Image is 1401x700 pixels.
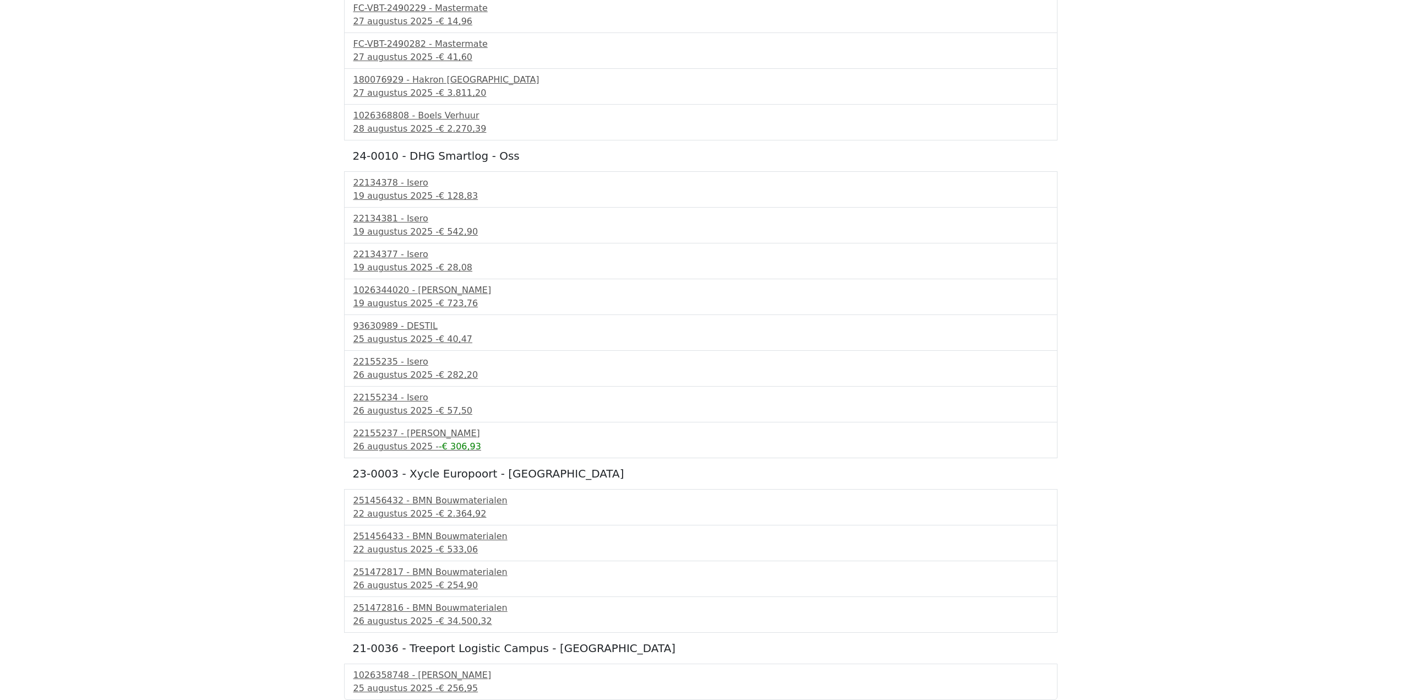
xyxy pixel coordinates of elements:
div: 1026368808 - Boels Verhuur [353,109,1048,122]
div: 26 augustus 2025 - [353,440,1048,453]
div: 22155237 - [PERSON_NAME] [353,427,1048,440]
div: 27 augustus 2025 - [353,86,1048,100]
h5: 24-0010 - DHG Smartlog - Oss [353,149,1049,162]
h5: 23-0003 - Xycle Europoort - [GEOGRAPHIC_DATA] [353,467,1049,480]
span: € 254,90 [439,580,478,590]
div: 22134377 - Isero [353,248,1048,261]
span: € 256,95 [439,683,478,693]
div: 27 augustus 2025 - [353,15,1048,28]
div: 180076929 - Hakron [GEOGRAPHIC_DATA] [353,73,1048,86]
a: 22134377 - Isero19 augustus 2025 -€ 28,08 [353,248,1048,274]
div: FC-VBT-2490282 - Mastermate [353,37,1048,51]
span: € 128,83 [439,191,478,201]
span: € 41,60 [439,52,472,62]
span: € 3.811,20 [439,88,487,98]
a: FC-VBT-2490282 - Mastermate27 augustus 2025 -€ 41,60 [353,37,1048,64]
a: 22155237 - [PERSON_NAME]26 augustus 2025 --€ 306,93 [353,427,1048,453]
a: 251472817 - BMN Bouwmaterialen26 augustus 2025 -€ 254,90 [353,566,1048,592]
span: € 2.270,39 [439,123,487,134]
div: 93630989 - DESTIL [353,319,1048,333]
a: FC-VBT-2490229 - Mastermate27 augustus 2025 -€ 14,96 [353,2,1048,28]
div: 19 augustus 2025 - [353,297,1048,310]
div: 251472817 - BMN Bouwmaterialen [353,566,1048,579]
span: € 14,96 [439,16,472,26]
a: 22155234 - Isero26 augustus 2025 -€ 57,50 [353,391,1048,417]
div: 22134378 - Isero [353,176,1048,189]
a: 180076929 - Hakron [GEOGRAPHIC_DATA]27 augustus 2025 -€ 3.811,20 [353,73,1048,100]
div: 19 augustus 2025 - [353,225,1048,238]
span: € 542,90 [439,226,478,237]
div: 22155235 - Isero [353,355,1048,368]
div: 22155234 - Isero [353,391,1048,404]
div: 19 augustus 2025 - [353,261,1048,274]
div: 28 augustus 2025 - [353,122,1048,135]
span: € 533,06 [439,544,478,555]
div: 1026358748 - [PERSON_NAME] [353,669,1048,682]
h5: 21-0036 - Treeport Logistic Campus - [GEOGRAPHIC_DATA] [353,642,1049,655]
div: 25 augustus 2025 - [353,682,1048,695]
span: € 57,50 [439,405,472,416]
span: € 723,76 [439,298,478,308]
div: 22 augustus 2025 - [353,507,1048,520]
a: 251456433 - BMN Bouwmaterialen22 augustus 2025 -€ 533,06 [353,530,1048,556]
div: 22 augustus 2025 - [353,543,1048,556]
span: € 40,47 [439,334,472,344]
div: 1026344020 - [PERSON_NAME] [353,284,1048,297]
div: 19 augustus 2025 - [353,189,1048,203]
a: 251472816 - BMN Bouwmaterialen26 augustus 2025 -€ 34.500,32 [353,601,1048,628]
span: € 2.364,92 [439,508,487,519]
a: 22134378 - Isero19 augustus 2025 -€ 128,83 [353,176,1048,203]
a: 93630989 - DESTIL25 augustus 2025 -€ 40,47 [353,319,1048,346]
div: 251456432 - BMN Bouwmaterialen [353,494,1048,507]
div: 26 augustus 2025 - [353,368,1048,382]
div: 251472816 - BMN Bouwmaterialen [353,601,1048,615]
div: 26 augustus 2025 - [353,579,1048,592]
span: -€ 306,93 [439,441,481,452]
a: 251456432 - BMN Bouwmaterialen22 augustus 2025 -€ 2.364,92 [353,494,1048,520]
div: 27 augustus 2025 - [353,51,1048,64]
div: 25 augustus 2025 - [353,333,1048,346]
div: FC-VBT-2490229 - Mastermate [353,2,1048,15]
div: 26 augustus 2025 - [353,615,1048,628]
a: 1026368808 - Boels Verhuur28 augustus 2025 -€ 2.270,39 [353,109,1048,135]
div: 22134381 - Isero [353,212,1048,225]
a: 1026344020 - [PERSON_NAME]19 augustus 2025 -€ 723,76 [353,284,1048,310]
div: 251456433 - BMN Bouwmaterialen [353,530,1048,543]
span: € 282,20 [439,370,478,380]
a: 22155235 - Isero26 augustus 2025 -€ 282,20 [353,355,1048,382]
span: € 28,08 [439,262,472,273]
div: 26 augustus 2025 - [353,404,1048,417]
span: € 34.500,32 [439,616,492,626]
a: 1026358748 - [PERSON_NAME]25 augustus 2025 -€ 256,95 [353,669,1048,695]
a: 22134381 - Isero19 augustus 2025 -€ 542,90 [353,212,1048,238]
